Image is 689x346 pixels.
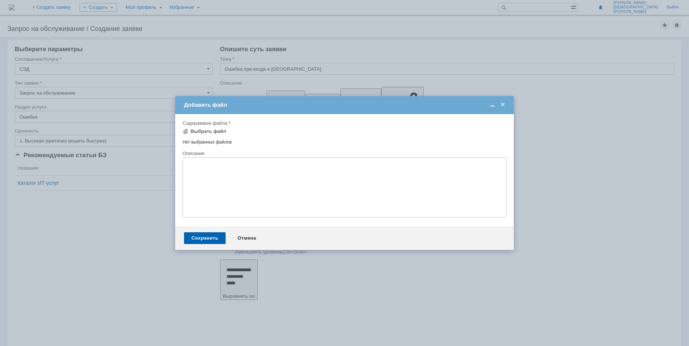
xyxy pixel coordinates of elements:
div: Содержимое файла [183,121,505,126]
span: Свернуть (Ctrl + M) [489,102,496,108]
div: Нет выбранных файлов [183,137,506,145]
div: Добавить файл [184,102,506,108]
span: Закрыть [499,102,506,108]
div: Описание [183,151,505,156]
div: Выбрать файл [191,128,226,134]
